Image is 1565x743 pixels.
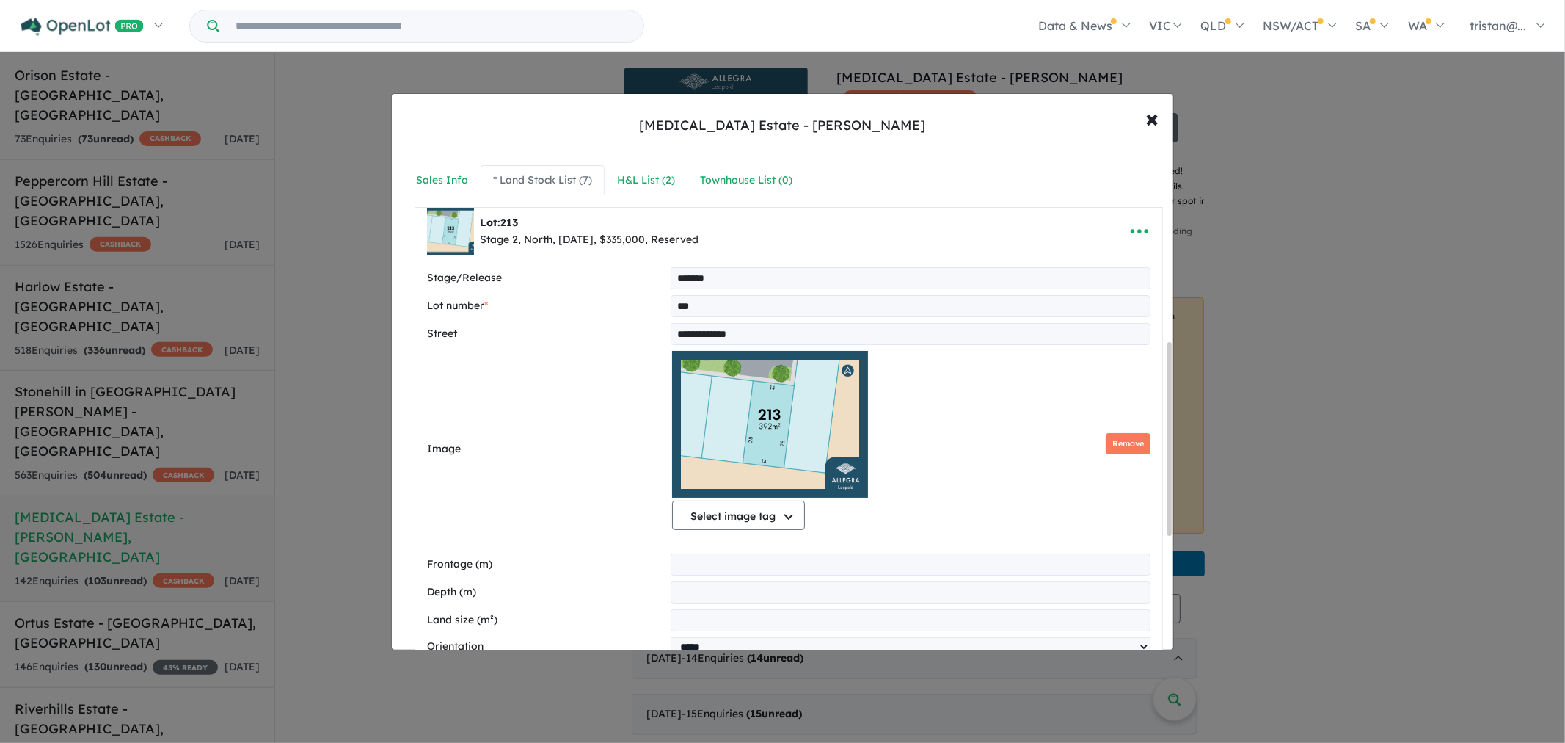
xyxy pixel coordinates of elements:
img: Allegra%20Estate%20-%20Leopold%20-%20Lot%20213___1756475603.jpg [427,208,474,255]
label: Lot number [427,297,665,315]
div: [MEDICAL_DATA] Estate - [PERSON_NAME] [640,116,926,135]
div: H&L List ( 2 ) [617,172,675,189]
input: Try estate name, suburb, builder or developer [222,10,641,42]
div: Stage 2, North, [DATE], $335,000, Reserved [480,231,698,249]
button: Select image tag [672,501,805,530]
label: Land size (m²) [427,612,665,629]
div: Townhouse List ( 0 ) [700,172,792,189]
label: Orientation [427,638,665,656]
span: 213 [500,216,518,229]
label: Depth (m) [427,584,665,601]
span: tristan@... [1470,18,1526,33]
label: Stage/Release [427,269,665,287]
label: Frontage (m) [427,556,665,573]
img: Openlot PRO Logo White [21,18,144,36]
div: Sales Info [416,172,468,189]
b: Lot: [480,216,518,229]
label: Street [427,325,665,343]
div: * Land Stock List ( 7 ) [493,172,592,189]
label: Image [427,441,666,458]
span: × [1145,102,1159,134]
button: Remove [1106,433,1150,454]
img: Allegra Estate - Leopold - Lot 213 [672,351,868,498]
